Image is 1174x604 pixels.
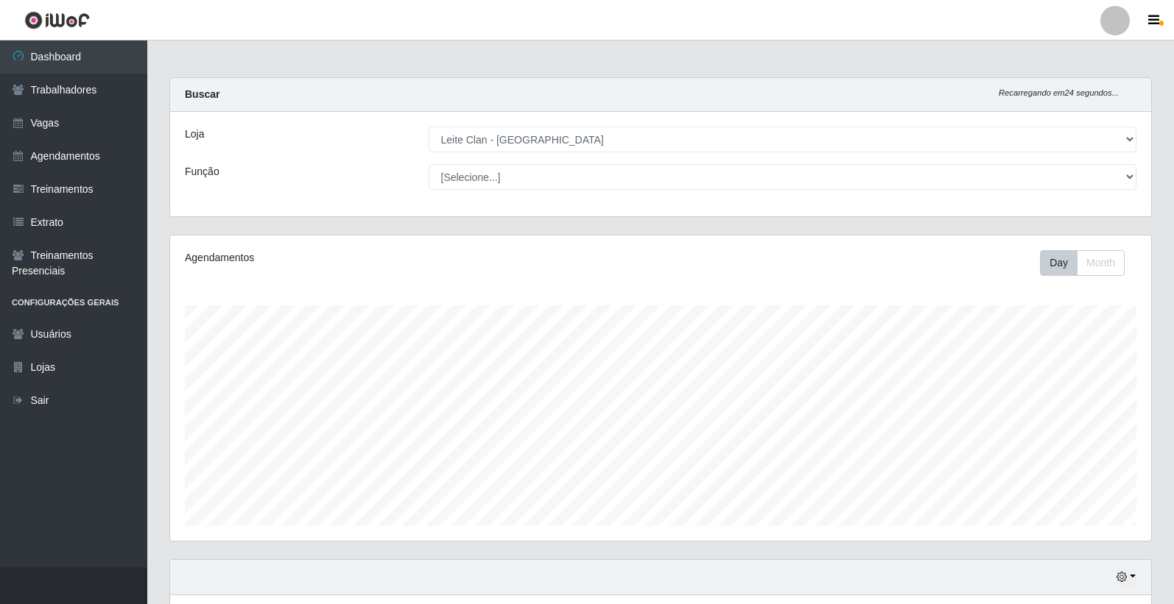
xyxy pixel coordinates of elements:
[1077,250,1125,276] button: Month
[24,11,90,29] img: CoreUI Logo
[999,88,1119,97] i: Recarregando em 24 segundos...
[185,164,219,180] label: Função
[1040,250,1125,276] div: First group
[185,250,569,266] div: Agendamentos
[185,88,219,100] strong: Buscar
[1040,250,1078,276] button: Day
[1040,250,1136,276] div: Toolbar with button groups
[185,127,204,142] label: Loja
